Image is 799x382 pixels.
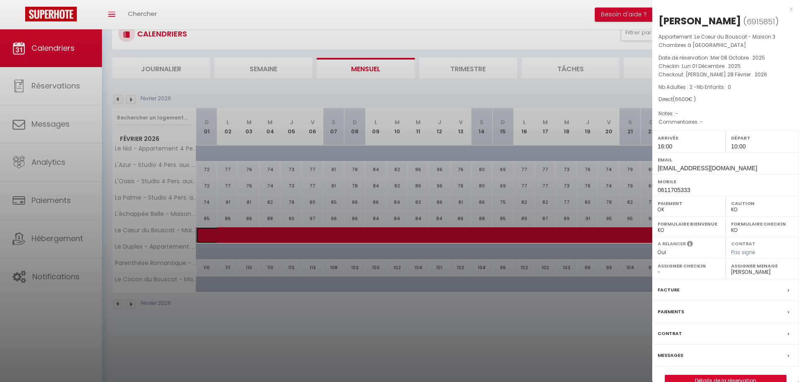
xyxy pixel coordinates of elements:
label: Paiement [658,199,720,208]
label: Assigner Menage [731,262,794,270]
label: Messages [658,351,683,360]
span: Pas signé [731,249,755,256]
i: Sélectionner OUI si vous souhaiter envoyer les séquences de messages post-checkout [687,240,693,249]
div: x [652,4,793,14]
label: Arrivée [658,134,720,142]
label: Facture [658,286,679,294]
label: A relancer [658,240,686,247]
p: Notes : [658,109,793,118]
label: Assigner Checkin [658,262,720,270]
span: - [700,118,703,125]
label: Formulaire Checkin [731,220,794,228]
label: Email [658,156,794,164]
label: Mobile [658,177,794,186]
div: [PERSON_NAME] [658,14,741,28]
span: 0611705333 [658,187,690,193]
label: Caution [731,199,794,208]
p: Checkout : [658,70,793,79]
label: Paiements [658,307,684,316]
label: Contrat [658,329,682,338]
label: Contrat [731,240,755,246]
span: 6915851 [747,16,775,27]
span: 6600 [675,96,688,103]
span: 16:00 [658,143,672,150]
span: 10:00 [731,143,746,150]
p: Commentaires : [658,118,793,126]
p: Appartement : [658,33,793,49]
p: Checkin : [658,62,793,70]
span: Le Cœur du Bouscat - Maison 3 Chambres à [GEOGRAPHIC_DATA] [658,33,776,49]
span: [PERSON_NAME] 28 Février . 2026 [686,71,767,78]
span: ( ) [743,16,779,27]
label: Formulaire Bienvenue [658,220,720,228]
div: Direct [658,96,793,104]
span: ( € ) [673,96,696,103]
label: Départ [731,134,794,142]
span: Nb Adultes : 2 - [658,83,731,91]
span: Mer 08 Octobre . 2025 [711,54,765,61]
span: Lun 01 Décembre . 2025 [682,62,741,70]
span: Nb Enfants : 0 [697,83,731,91]
span: - [675,110,678,117]
span: [EMAIL_ADDRESS][DOMAIN_NAME] [658,165,757,172]
p: Date de réservation : [658,54,793,62]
